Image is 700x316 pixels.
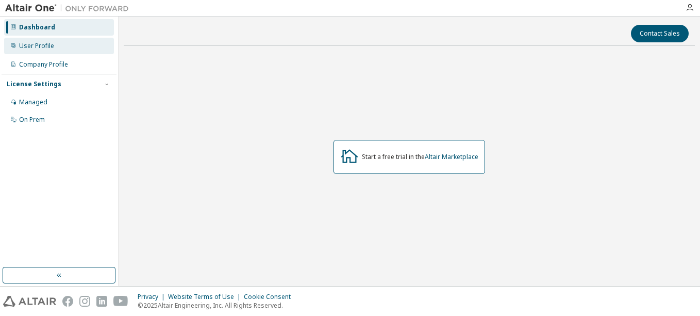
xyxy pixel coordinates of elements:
div: Company Profile [19,60,68,69]
div: Website Terms of Use [168,293,244,301]
div: License Settings [7,80,61,88]
div: User Profile [19,42,54,50]
p: © 2025 Altair Engineering, Inc. All Rights Reserved. [138,301,297,310]
img: Altair One [5,3,134,13]
img: altair_logo.svg [3,296,56,307]
a: Altair Marketplace [425,152,478,161]
div: Managed [19,98,47,106]
img: youtube.svg [113,296,128,307]
button: Contact Sales [631,25,689,42]
div: On Prem [19,116,45,124]
div: Cookie Consent [244,293,297,301]
div: Start a free trial in the [362,153,478,161]
div: Privacy [138,293,168,301]
img: linkedin.svg [96,296,107,307]
img: facebook.svg [62,296,73,307]
img: instagram.svg [79,296,90,307]
div: Dashboard [19,23,55,31]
